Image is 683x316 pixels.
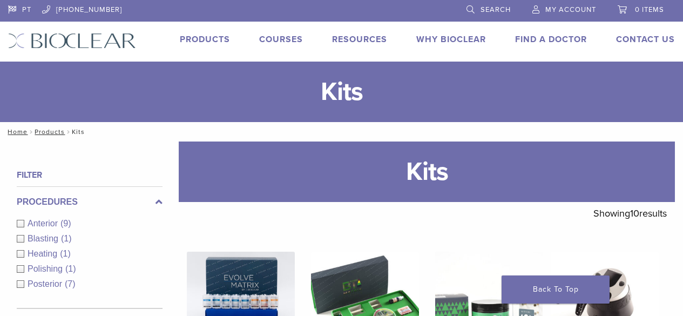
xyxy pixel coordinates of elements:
h1: Kits [179,142,675,202]
h4: Filter [17,169,163,181]
p: Showing results [593,202,667,225]
a: Products [180,34,230,45]
span: (1) [61,234,72,243]
a: Courses [259,34,303,45]
span: (1) [65,264,76,273]
a: Contact Us [616,34,675,45]
a: Why Bioclear [416,34,486,45]
span: 0 items [635,5,664,14]
a: Home [4,128,28,136]
span: Anterior [28,219,60,228]
img: Bioclear [8,33,136,49]
span: / [65,129,72,135]
span: (1) [60,249,71,258]
span: My Account [545,5,596,14]
label: Procedures [17,196,163,209]
span: Blasting [28,234,61,243]
span: 10 [630,207,639,219]
a: Resources [332,34,387,45]
a: Products [35,128,65,136]
span: Polishing [28,264,65,273]
span: Posterior [28,279,65,288]
a: Find A Doctor [515,34,587,45]
span: (7) [65,279,76,288]
span: / [28,129,35,135]
span: Search [481,5,511,14]
span: (9) [60,219,71,228]
a: Back To Top [502,275,610,304]
span: Heating [28,249,60,258]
